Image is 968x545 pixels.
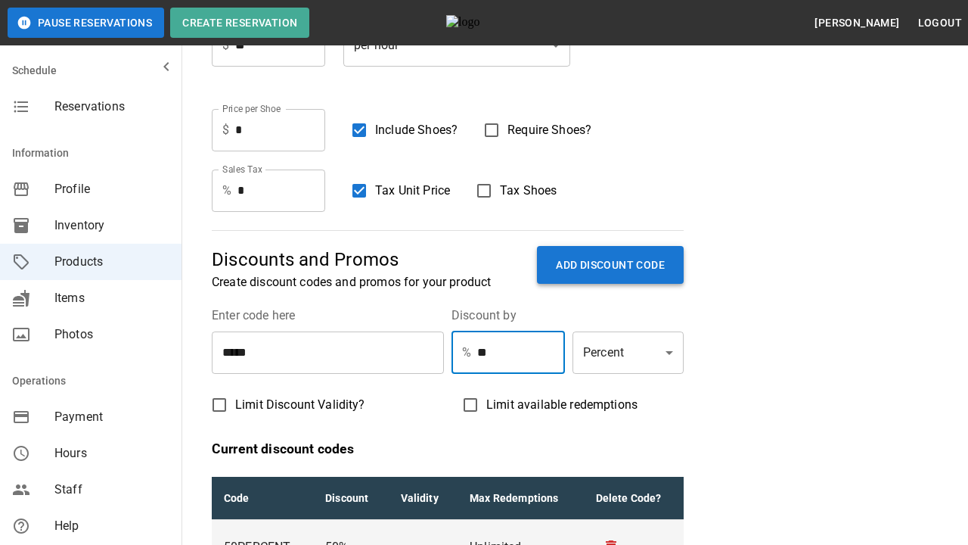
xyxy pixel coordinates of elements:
p: $ [222,121,229,139]
th: Max Redemptions [458,477,583,520]
p: Discounts and Promos [212,246,491,273]
span: Tax Shoes [500,182,557,200]
p: Create discount codes and promos for your product [212,273,491,291]
th: Code [212,477,313,520]
span: Hours [54,444,169,462]
span: Payment [54,408,169,426]
button: ADD DISCOUNT CODE [537,246,684,285]
span: Help [54,517,169,535]
span: Tax Unit Price [375,182,450,200]
span: Include Shoes? [375,121,458,139]
span: Profile [54,180,169,198]
th: Delete Code? [584,477,684,520]
th: Discount [313,477,388,520]
span: Limit available redemptions [486,396,638,414]
button: Create Reservation [170,8,309,38]
span: Require Shoes? [507,121,591,139]
legend: Discount by [451,307,517,324]
th: Validity [389,477,458,520]
span: Inventory [54,216,169,235]
div: Percent [572,332,684,374]
span: Products [54,253,169,271]
button: [PERSON_NAME] [808,9,905,37]
span: Staff [54,481,169,499]
p: Current discount codes [212,439,684,459]
span: Limit Discount Validity? [235,396,365,414]
p: % [462,344,471,362]
span: Reservations [54,98,169,116]
button: Logout [912,9,968,37]
p: % [222,182,231,200]
span: Items [54,289,169,307]
span: Photos [54,325,169,344]
legend: Enter code here [212,307,295,324]
img: logo [446,15,529,30]
button: Pause Reservations [8,8,164,38]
